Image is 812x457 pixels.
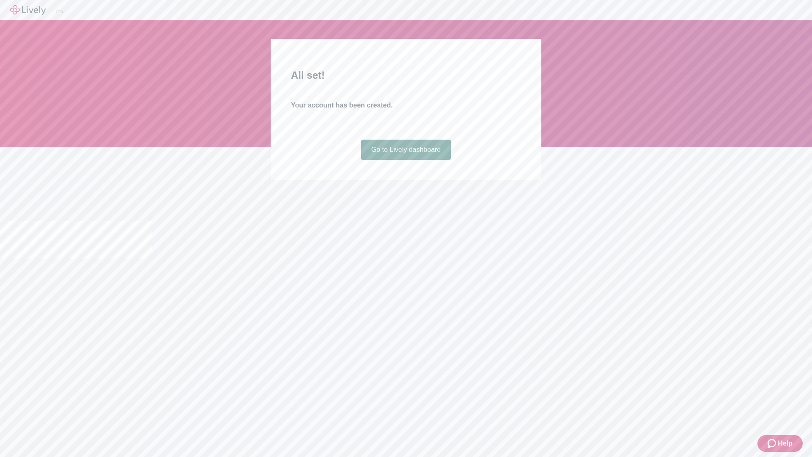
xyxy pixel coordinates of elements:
[778,438,793,449] span: Help
[361,140,451,160] a: Go to Lively dashboard
[10,5,46,15] img: Lively
[757,435,803,452] button: Zendesk support iconHelp
[291,100,521,110] h4: Your account has been created.
[291,68,521,83] h2: All set!
[56,11,63,13] button: Log out
[768,438,778,449] svg: Zendesk support icon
